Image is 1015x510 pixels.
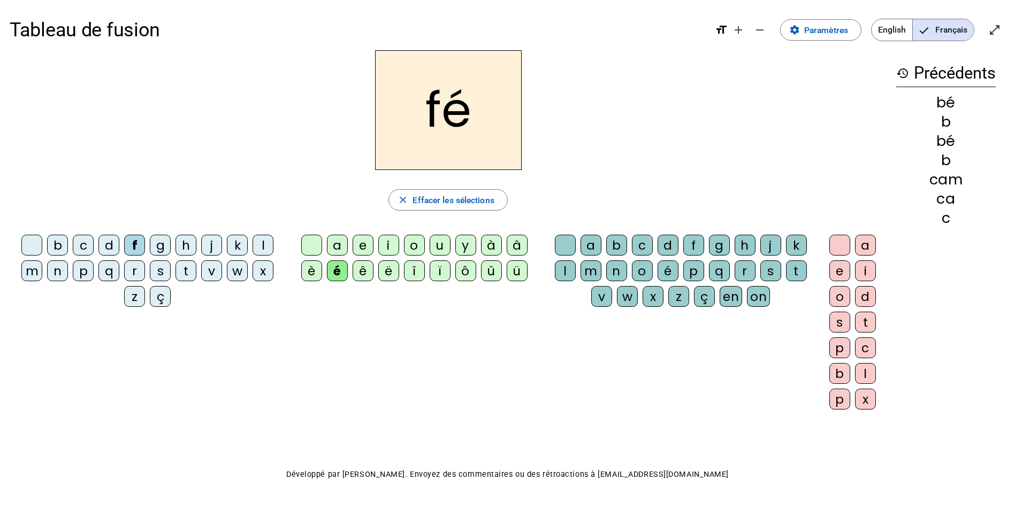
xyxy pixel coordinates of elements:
span: English [872,19,912,41]
mat-icon: add [732,24,745,36]
div: é [658,260,678,281]
div: k [227,235,248,256]
mat-icon: remove [753,24,766,36]
div: p [683,260,704,281]
div: t [786,260,807,281]
div: û [481,260,502,281]
div: ca [896,191,996,206]
div: ç [150,286,171,307]
div: k [786,235,807,256]
div: x [253,260,273,281]
div: r [735,260,755,281]
div: n [606,260,627,281]
div: b [606,235,627,256]
button: Entrer en plein écran [984,19,1005,41]
div: a [581,235,601,256]
div: l [555,260,576,281]
div: c [855,337,876,358]
button: Diminuer la taille de la police [749,19,770,41]
div: v [201,260,222,281]
div: o [404,235,425,256]
h1: Tableau de fusion [10,11,705,49]
div: n [47,260,68,281]
div: on [747,286,770,307]
div: c [632,235,653,256]
div: c [73,235,94,256]
div: s [829,312,850,333]
div: è [301,260,322,281]
div: î [404,260,425,281]
div: t [175,260,196,281]
div: z [124,286,145,307]
div: c [896,211,996,225]
div: e [829,260,850,281]
mat-icon: close [398,195,408,205]
div: a [855,235,876,256]
mat-icon: format_size [715,24,728,36]
div: bé [896,95,996,110]
div: r [124,260,145,281]
div: a [327,235,348,256]
div: i [855,260,876,281]
div: i [378,235,399,256]
div: ï [430,260,451,281]
div: g [150,235,171,256]
div: l [855,363,876,384]
button: Effacer les sélections [388,189,508,211]
div: ê [353,260,373,281]
div: en [720,286,742,307]
div: p [73,260,94,281]
mat-icon: settings [789,25,800,35]
div: z [668,286,689,307]
mat-icon: history [896,67,909,80]
div: b [896,153,996,167]
button: Augmenter la taille de la police [728,19,749,41]
div: e [353,235,373,256]
div: ë [378,260,399,281]
div: s [760,260,781,281]
div: q [98,260,119,281]
div: â [507,235,528,256]
div: v [591,286,612,307]
div: u [430,235,451,256]
div: p [829,389,850,409]
p: Développé par [PERSON_NAME]. Envoyez des commentaires ou des rétroactions à [EMAIL_ADDRESS][DOMAI... [10,467,1005,482]
div: b [896,114,996,129]
div: o [829,286,850,307]
div: d [855,286,876,307]
span: Effacer les sélections [413,193,494,207]
div: y [455,235,476,256]
mat-button-toggle-group: Language selection [871,19,974,41]
span: Paramètres [804,23,848,37]
div: ü [507,260,528,281]
div: f [124,235,145,256]
div: o [632,260,653,281]
div: ô [455,260,476,281]
div: h [175,235,196,256]
div: j [760,235,781,256]
mat-icon: open_in_full [988,24,1001,36]
div: s [150,260,171,281]
div: b [829,363,850,384]
div: w [227,260,248,281]
div: f [683,235,704,256]
div: j [201,235,222,256]
div: x [855,389,876,409]
span: Français [913,19,974,41]
div: t [855,312,876,333]
div: h [735,235,755,256]
div: d [98,235,119,256]
div: é [327,260,348,281]
div: m [21,260,42,281]
div: m [581,260,601,281]
div: x [643,286,663,307]
h2: fé [375,50,522,170]
div: l [253,235,273,256]
div: q [709,260,730,281]
div: d [658,235,678,256]
div: à [481,235,502,256]
div: bé [896,134,996,148]
div: ç [694,286,715,307]
div: g [709,235,730,256]
div: w [617,286,638,307]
